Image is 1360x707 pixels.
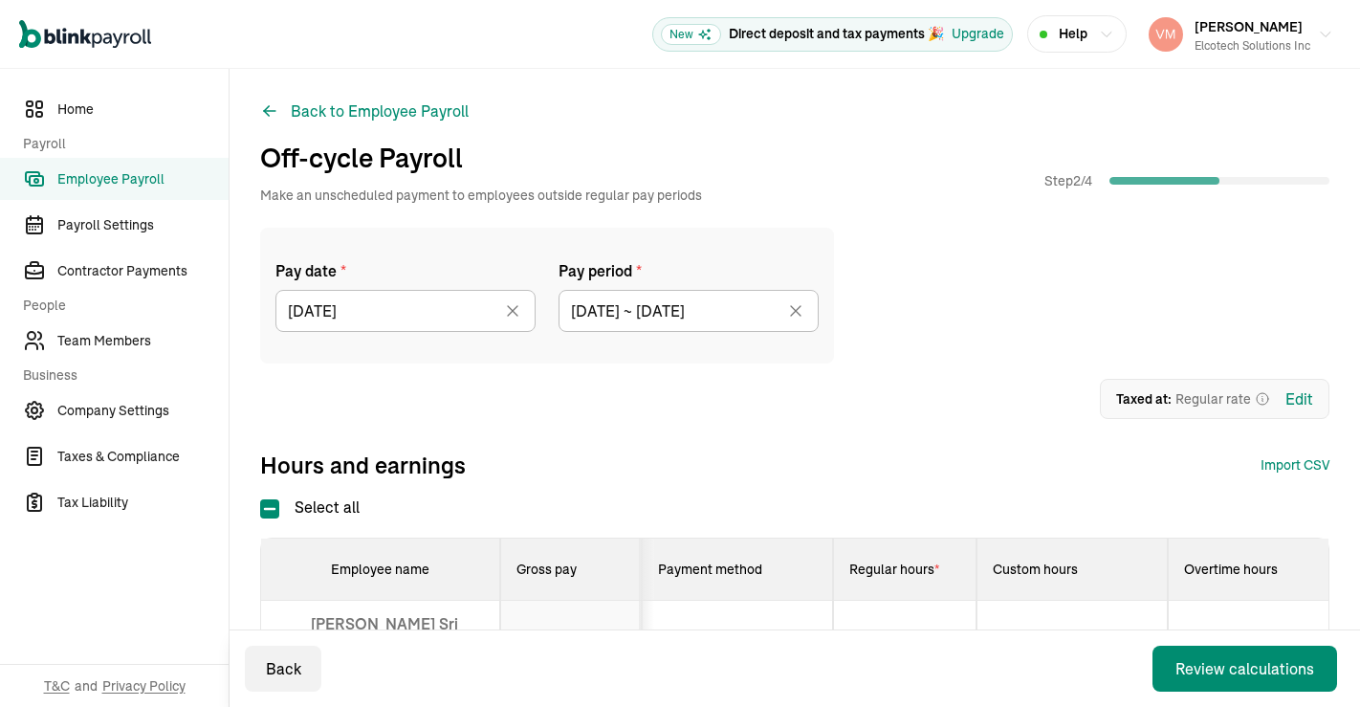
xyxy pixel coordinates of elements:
[57,401,229,421] span: Company Settings
[23,296,217,316] span: People
[559,259,819,282] label: Pay period
[993,560,1152,579] div: Custom hours
[57,99,229,120] span: Home
[57,331,229,351] span: Team Members
[57,447,229,467] span: Taxes & Compliance
[1059,24,1087,44] span: Help
[57,261,229,281] span: Contractor Payments
[260,450,466,480] span: Hours and earnings
[1027,15,1127,53] button: Help
[559,290,819,332] input: mm/dd/yyyy to mm/dd/yyyy
[57,493,229,513] span: Tax Liability
[23,134,217,154] span: Payroll
[516,560,625,579] div: Gross pay
[1175,389,1251,409] span: rate
[102,676,186,696] span: Privacy Policy
[275,290,536,332] input: mm/dd/yyyy
[849,561,939,578] span: Regular hours
[260,496,360,519] label: Select all
[1285,387,1313,410] button: Edit
[260,99,469,122] button: Back to Employee Payroll
[57,215,229,235] span: Payroll Settings
[44,676,70,696] span: T&C
[311,614,458,679] span: [PERSON_NAME] Sri [PERSON_NAME] Dalapathi
[1195,18,1303,35] span: [PERSON_NAME]
[245,646,321,692] button: Back
[260,499,279,519] input: Select all
[1152,646,1337,692] button: Review calculations
[1141,11,1341,58] button: [PERSON_NAME]Elcotech Solutions Inc
[1044,171,1102,190] span: Step 2 / 4
[19,7,151,62] nav: Global
[1175,390,1223,408] span: regular
[1116,389,1172,409] span: Taxed at:
[331,561,429,578] span: Employee name
[57,169,229,189] span: Employee Payroll
[729,24,944,44] p: Direct deposit and tax payments 🎉
[1184,561,1278,578] span: Overtime hours
[658,561,762,578] span: Payment method
[260,186,702,205] span: Make an unscheduled payment to employees outside regular pay periods
[275,259,536,282] label: Pay date
[260,138,702,178] h1: Off-cycle Payroll
[1264,615,1360,707] iframe: Chat Widget
[1175,657,1314,680] div: Review calculations
[1261,455,1329,475] button: Import CSV
[23,365,217,386] span: Business
[661,24,721,45] span: New
[952,24,1004,44] button: Upgrade
[1195,37,1310,55] div: Elcotech Solutions Inc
